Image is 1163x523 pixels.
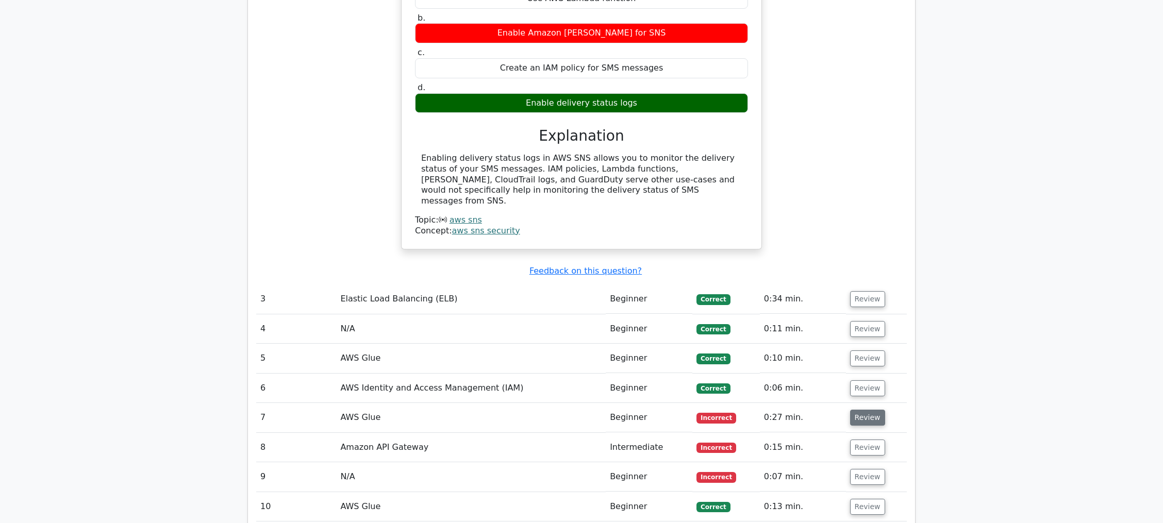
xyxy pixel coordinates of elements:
[256,492,336,521] td: 10
[760,314,846,344] td: 0:11 min.
[606,344,692,373] td: Beginner
[606,462,692,492] td: Beginner
[336,314,606,344] td: N/A
[760,492,846,521] td: 0:13 min.
[696,353,730,364] span: Correct
[415,23,748,43] div: Enable Amazon [PERSON_NAME] for SNS
[336,433,606,462] td: Amazon API Gateway
[256,344,336,373] td: 5
[415,58,748,78] div: Create an IAM policy for SMS messages
[696,443,736,453] span: Incorrect
[850,321,885,337] button: Review
[850,469,885,485] button: Review
[760,374,846,403] td: 0:06 min.
[760,462,846,492] td: 0:07 min.
[418,13,425,23] span: b.
[760,433,846,462] td: 0:15 min.
[452,226,520,235] a: aws sns security
[696,472,736,482] span: Incorrect
[606,403,692,432] td: Beginner
[760,403,846,432] td: 0:27 min.
[760,344,846,373] td: 0:10 min.
[421,153,742,207] div: Enabling delivery status logs in AWS SNS allows you to monitor the delivery status of your SMS me...
[418,47,425,57] span: c.
[336,284,606,314] td: Elastic Load Balancing (ELB)
[336,344,606,373] td: AWS Glue
[760,284,846,314] td: 0:34 min.
[256,462,336,492] td: 9
[256,374,336,403] td: 6
[606,374,692,403] td: Beginner
[606,314,692,344] td: Beginner
[606,492,692,521] td: Beginner
[336,374,606,403] td: AWS Identity and Access Management (IAM)
[415,215,748,226] div: Topic:
[850,350,885,366] button: Review
[256,314,336,344] td: 4
[256,284,336,314] td: 3
[336,492,606,521] td: AWS Glue
[850,440,885,455] button: Review
[418,82,425,92] span: d.
[336,403,606,432] td: AWS Glue
[256,433,336,462] td: 8
[696,294,730,305] span: Correct
[696,502,730,512] span: Correct
[606,433,692,462] td: Intermediate
[421,127,742,145] h3: Explanation
[336,462,606,492] td: N/A
[606,284,692,314] td: Beginner
[696,413,736,423] span: Incorrect
[415,226,748,237] div: Concept:
[696,324,730,334] span: Correct
[696,383,730,394] span: Correct
[529,266,642,276] a: Feedback on this question?
[256,403,336,432] td: 7
[850,410,885,426] button: Review
[850,291,885,307] button: Review
[415,93,748,113] div: Enable delivery status logs
[450,215,482,225] a: aws sns
[850,380,885,396] button: Review
[850,499,885,515] button: Review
